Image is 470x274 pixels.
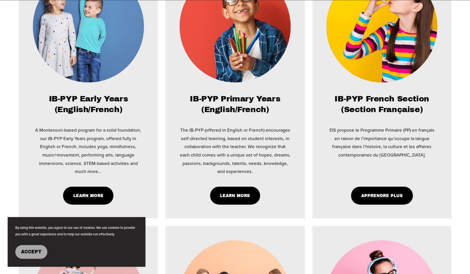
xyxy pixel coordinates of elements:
[210,186,260,204] a: Learn More
[179,93,291,114] h2: IB-PYP Primary Years (English/French)
[8,217,145,266] section: Cookie banner
[326,93,437,114] h2: IB-PYP French Section (Section Française)
[15,225,137,237] p: By using this website, you agree to our use of cookies. We use cookies to provide you with a grea...
[21,249,42,254] span: Accept
[63,186,113,204] a: Learn More
[33,126,144,175] p: A Montessori-based program for a solid foundation, our IB-PYP Early Years program, offered fully ...
[33,93,144,114] h2: IB-PYP Early Years (English/French)
[179,126,291,175] p: The IB-PYP (offered in English or French) encourages self-directed learning, based on student int...
[15,245,47,259] button: Accept
[351,186,413,204] a: Apprendre Plus
[326,126,437,158] p: EIS propose le Programme Primaire (PP) en français en raison de l’importance qu’occupe la langue ...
